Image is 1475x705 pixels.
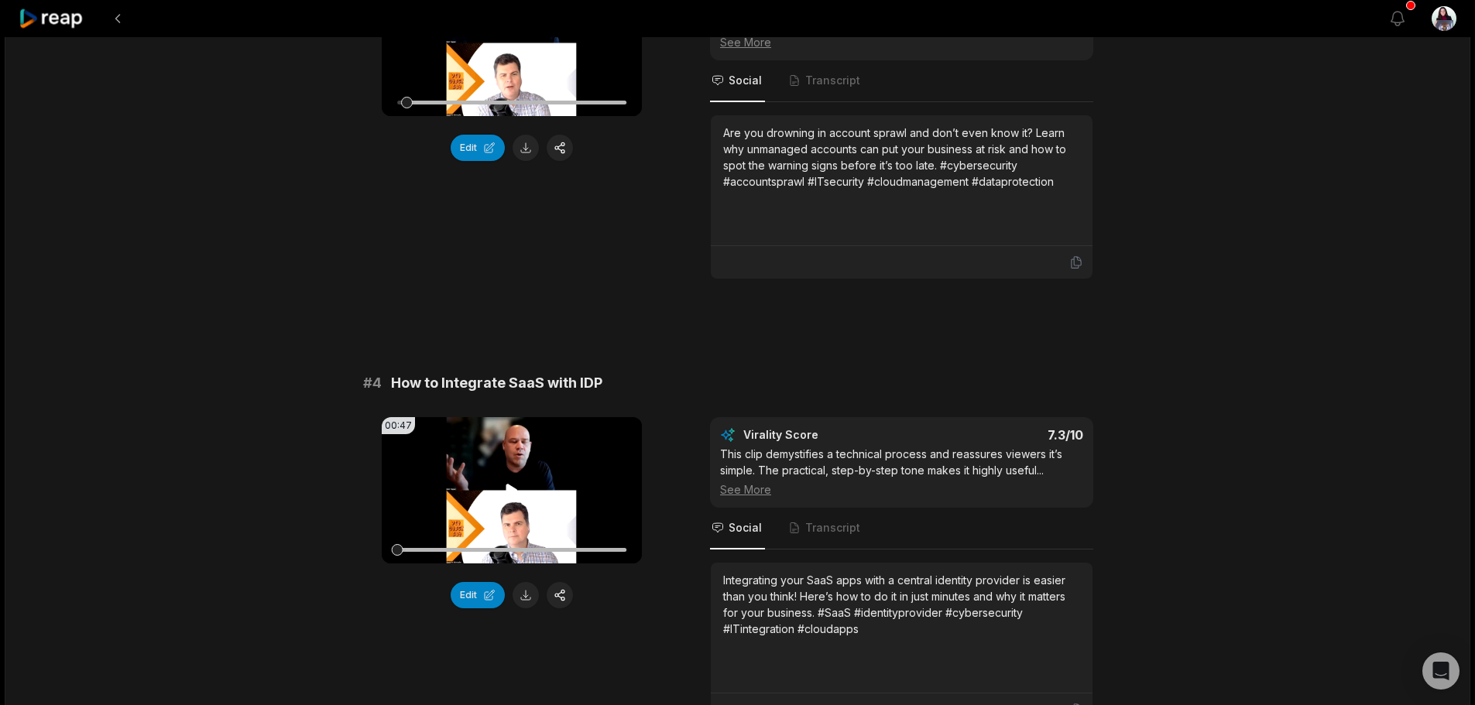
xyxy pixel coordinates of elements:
[451,582,505,608] button: Edit
[720,481,1083,498] div: See More
[723,125,1080,190] div: Are you drowning in account sprawl and don’t even know it? Learn why unmanaged accounts can put y...
[729,520,762,536] span: Social
[720,446,1083,498] div: This clip demystifies a technical process and reassures viewers it’s simple. The practical, step-...
[710,60,1093,102] nav: Tabs
[918,427,1084,443] div: 7.3 /10
[391,372,602,394] span: How to Integrate SaaS with IDP
[710,508,1093,549] nav: Tabs
[805,520,860,536] span: Transcript
[723,572,1080,637] div: Integrating your SaaS apps with a central identity provider is easier than you think! Here’s how ...
[363,372,382,394] span: # 4
[743,427,910,443] div: Virality Score
[382,417,642,563] video: Your browser does not support mp4 format.
[451,135,505,161] button: Edit
[729,73,762,88] span: Social
[720,34,1083,50] div: See More
[1422,652,1460,690] div: Open Intercom Messenger
[805,73,860,88] span: Transcript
